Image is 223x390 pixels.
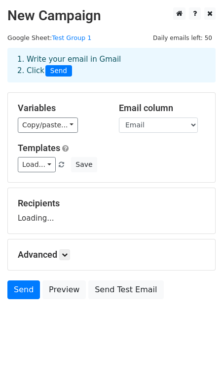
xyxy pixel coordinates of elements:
[10,54,213,77] div: 1. Write your email in Gmail 2. Click
[18,117,78,133] a: Copy/paste...
[7,34,91,41] small: Google Sheet:
[18,198,205,224] div: Loading...
[18,103,104,114] h5: Variables
[119,103,205,114] h5: Email column
[149,34,216,41] a: Daily emails left: 50
[7,280,40,299] a: Send
[88,280,163,299] a: Send Test Email
[42,280,86,299] a: Preview
[18,249,205,260] h5: Advanced
[7,7,216,24] h2: New Campaign
[149,33,216,43] span: Daily emails left: 50
[71,157,97,172] button: Save
[18,143,60,153] a: Templates
[52,34,91,41] a: Test Group 1
[45,65,72,77] span: Send
[18,157,56,172] a: Load...
[18,198,205,209] h5: Recipients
